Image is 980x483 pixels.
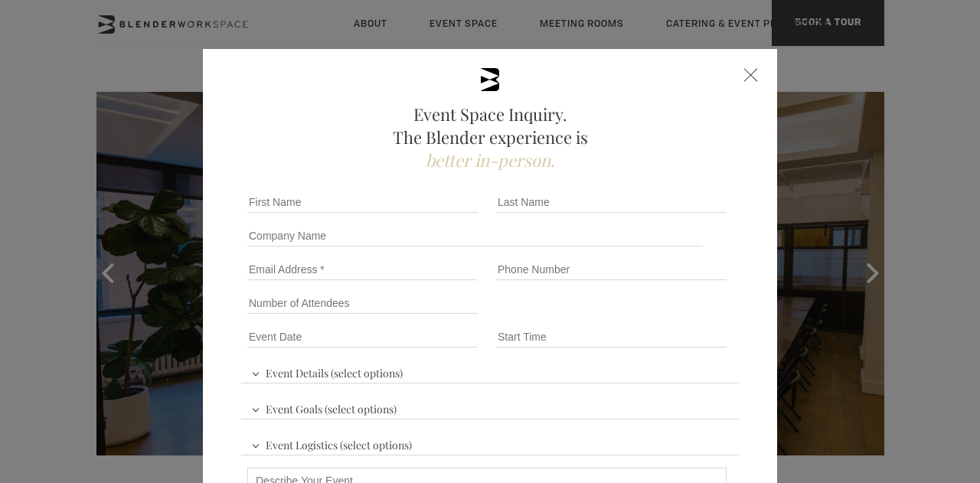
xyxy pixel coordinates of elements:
input: Number of Attendees [247,292,478,314]
input: Phone Number [496,259,727,280]
span: Event Goals (select options) [247,396,400,419]
span: Event Details (select options) [247,360,407,383]
input: Email Address * [247,259,478,280]
h2: Event Space Inquiry. The Blender experience is [241,103,739,171]
span: better in-person. [426,148,555,171]
iframe: Chat Widget [903,410,980,483]
input: Company Name [247,225,703,246]
span: Event Logistics (select options) [247,432,416,455]
input: Last Name [496,191,727,213]
input: First Name [247,191,478,213]
input: Event Date [247,326,478,348]
input: Start Time [496,326,727,348]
